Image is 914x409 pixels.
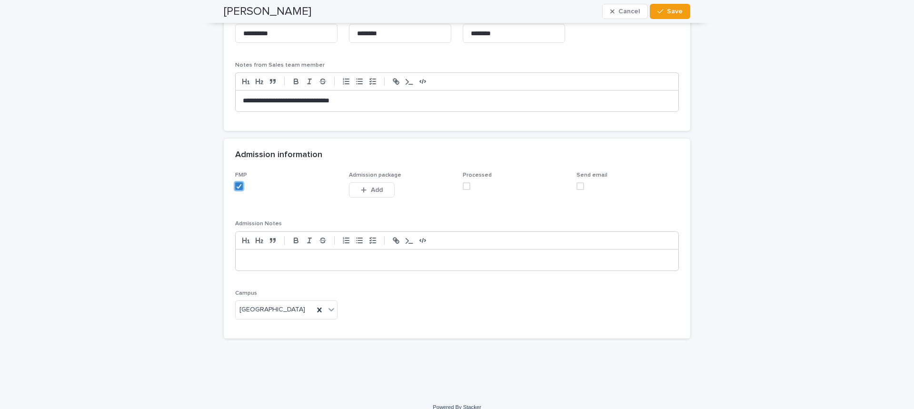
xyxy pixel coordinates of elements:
h2: [PERSON_NAME] [224,5,311,19]
button: Cancel [602,4,648,19]
span: Campus [235,290,257,296]
span: Admission package [349,172,401,178]
span: Cancel [618,8,640,15]
button: Add [349,182,395,198]
span: Admission Notes [235,221,282,227]
span: Notes from Sales team member [235,62,325,68]
span: [GEOGRAPHIC_DATA] [239,305,305,315]
span: Save [667,8,683,15]
button: Save [650,4,690,19]
h2: Admission information [235,150,322,160]
span: FMP [235,172,247,178]
span: Processed [463,172,492,178]
span: Add [371,187,383,193]
span: Send email [576,172,607,178]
